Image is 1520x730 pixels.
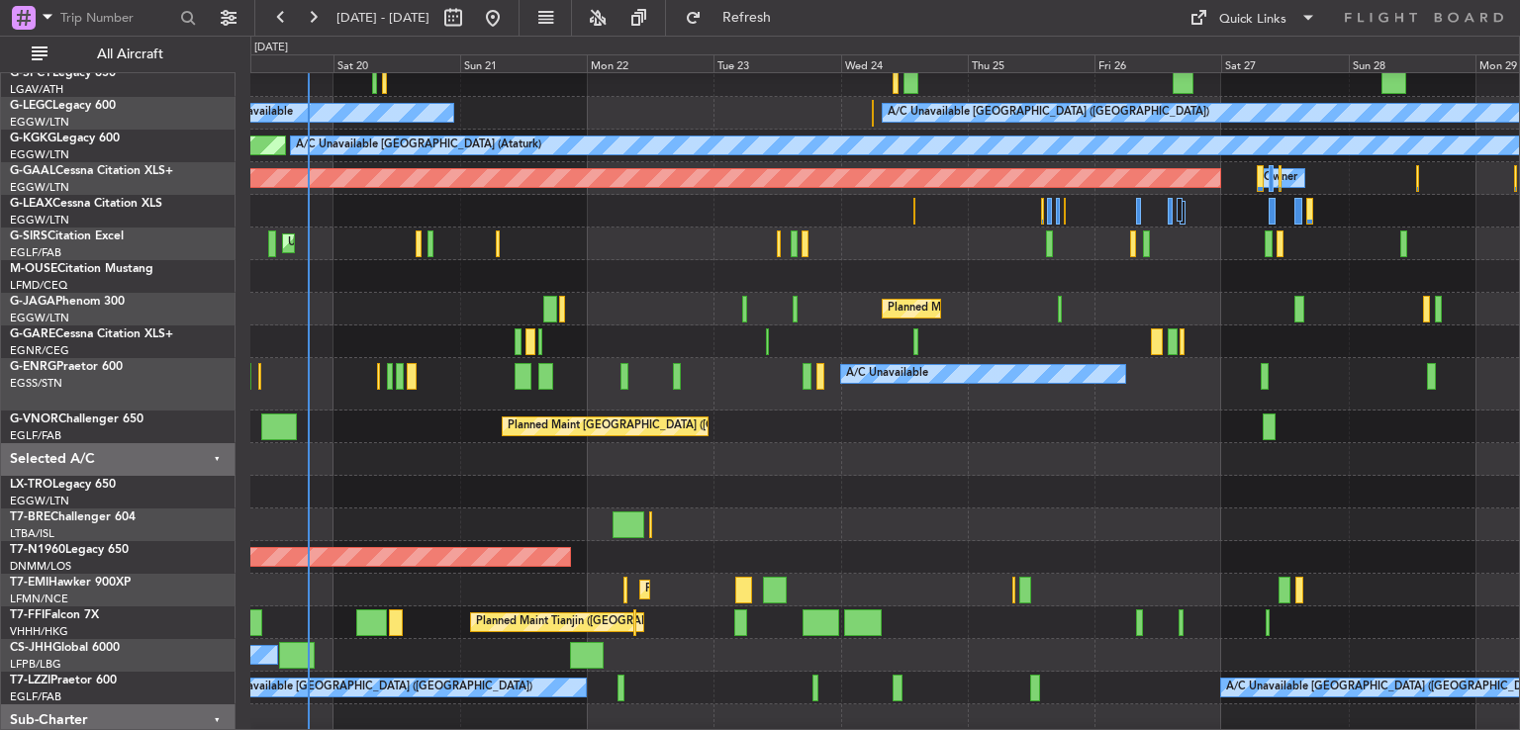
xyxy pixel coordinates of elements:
a: G-LEAXCessna Citation XLS [10,198,162,210]
a: T7-FFIFalcon 7X [10,609,99,621]
div: [DATE] [254,40,288,56]
div: Planned Maint [GEOGRAPHIC_DATA] ([GEOGRAPHIC_DATA]) [888,294,1199,323]
span: G-VNOR [10,413,58,425]
div: Quick Links [1219,10,1286,30]
span: T7-FFI [10,609,45,621]
a: LTBA/ISL [10,526,54,541]
span: G-SIRS [10,230,47,242]
span: G-GARE [10,328,55,340]
a: EGGW/LTN [10,147,69,162]
div: A/C Unavailable [GEOGRAPHIC_DATA] ([GEOGRAPHIC_DATA]) [888,98,1209,128]
a: LFMD/CEQ [10,278,67,293]
span: M-OUSE [10,263,57,275]
div: A/C Unavailable [GEOGRAPHIC_DATA] ([GEOGRAPHIC_DATA]) [211,673,532,702]
a: G-KGKGLegacy 600 [10,133,120,144]
div: Planned Maint Tianjin ([GEOGRAPHIC_DATA]) [476,607,707,637]
a: G-SPCYLegacy 650 [10,67,116,79]
div: Owner [1264,163,1297,193]
div: Planned Maint [GEOGRAPHIC_DATA] ([GEOGRAPHIC_DATA]) [508,411,819,441]
a: G-LEGCLegacy 600 [10,100,116,112]
button: All Aircraft [22,39,215,70]
div: Sun 21 [460,54,587,72]
a: T7-LZZIPraetor 600 [10,675,117,686]
a: EGGW/LTN [10,494,69,508]
button: Refresh [676,2,795,34]
span: G-GAAL [10,165,55,177]
div: Thu 25 [968,54,1094,72]
div: Sat 20 [333,54,460,72]
span: T7-LZZI [10,675,50,686]
div: Mon 22 [587,54,713,72]
div: Sun 28 [1349,54,1475,72]
div: A/C Unavailable [GEOGRAPHIC_DATA] (Ataturk) [296,131,541,160]
span: G-LEGC [10,100,52,112]
span: G-SPCY [10,67,52,79]
a: G-ENRGPraetor 600 [10,361,123,373]
div: Fri 26 [1094,54,1221,72]
div: A/C Unavailable [211,98,293,128]
a: M-OUSECitation Mustang [10,263,153,275]
span: G-JAGA [10,296,55,308]
input: Trip Number [60,3,174,33]
span: T7-BRE [10,511,50,523]
a: EGLF/FAB [10,689,61,704]
div: Planned Maint [GEOGRAPHIC_DATA] [645,575,834,604]
a: DNMM/LOS [10,559,71,574]
span: All Aircraft [51,47,209,61]
span: LX-TRO [10,479,52,491]
a: G-GARECessna Citation XLS+ [10,328,173,340]
a: LX-TROLegacy 650 [10,479,116,491]
a: EGSS/STN [10,376,62,391]
a: EGLF/FAB [10,428,61,443]
span: CS-JHH [10,642,52,654]
a: LGAV/ATH [10,82,63,97]
a: EGLF/FAB [10,245,61,260]
a: T7-EMIHawker 900XP [10,577,131,589]
a: EGGW/LTN [10,115,69,130]
div: Wed 24 [841,54,968,72]
span: T7-EMI [10,577,48,589]
a: LFMN/NCE [10,592,68,606]
a: EGNR/CEG [10,343,69,358]
a: VHHH/HKG [10,624,68,639]
div: Unplanned Maint [GEOGRAPHIC_DATA] ([GEOGRAPHIC_DATA]) [288,228,614,258]
a: T7-N1960Legacy 650 [10,544,129,556]
span: G-KGKG [10,133,56,144]
div: A/C Unavailable [846,359,928,389]
a: G-JAGAPhenom 300 [10,296,125,308]
div: Sat 27 [1221,54,1348,72]
span: T7-N1960 [10,544,65,556]
a: LFPB/LBG [10,657,61,672]
a: EGGW/LTN [10,180,69,195]
a: CS-JHHGlobal 6000 [10,642,120,654]
a: T7-BREChallenger 604 [10,511,136,523]
span: G-ENRG [10,361,56,373]
span: G-LEAX [10,198,52,210]
div: Fri 19 [206,54,332,72]
a: G-SIRSCitation Excel [10,230,124,242]
span: [DATE] - [DATE] [336,9,429,27]
a: EGGW/LTN [10,213,69,228]
div: Tue 23 [713,54,840,72]
button: Quick Links [1180,2,1326,34]
a: G-VNORChallenger 650 [10,413,143,425]
span: Refresh [706,11,789,25]
a: EGGW/LTN [10,311,69,325]
a: G-GAALCessna Citation XLS+ [10,165,173,177]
